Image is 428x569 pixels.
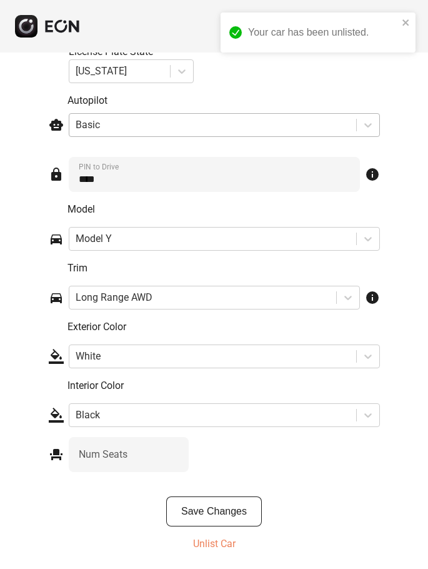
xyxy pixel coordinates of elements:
[365,290,380,305] span: info
[49,349,64,364] span: format_color_fill
[49,290,64,305] span: directions_car
[49,231,64,246] span: directions_car
[166,496,262,526] button: Save Changes
[67,261,380,276] p: Trim
[402,18,411,28] button: close
[365,167,380,182] span: info
[67,378,380,393] p: Interior Color
[49,118,64,133] span: smart_toy
[49,447,64,462] span: event_seat
[67,202,380,217] p: Model
[49,408,64,423] span: format_color_fill
[67,320,380,335] p: Exterior Color
[49,167,64,182] span: lock
[193,536,236,551] p: Unlist Car
[248,25,398,40] div: Your car has been unlisted.
[79,162,119,172] label: PIN to Drive
[67,93,380,108] p: Autopilot
[79,447,127,462] label: Num Seats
